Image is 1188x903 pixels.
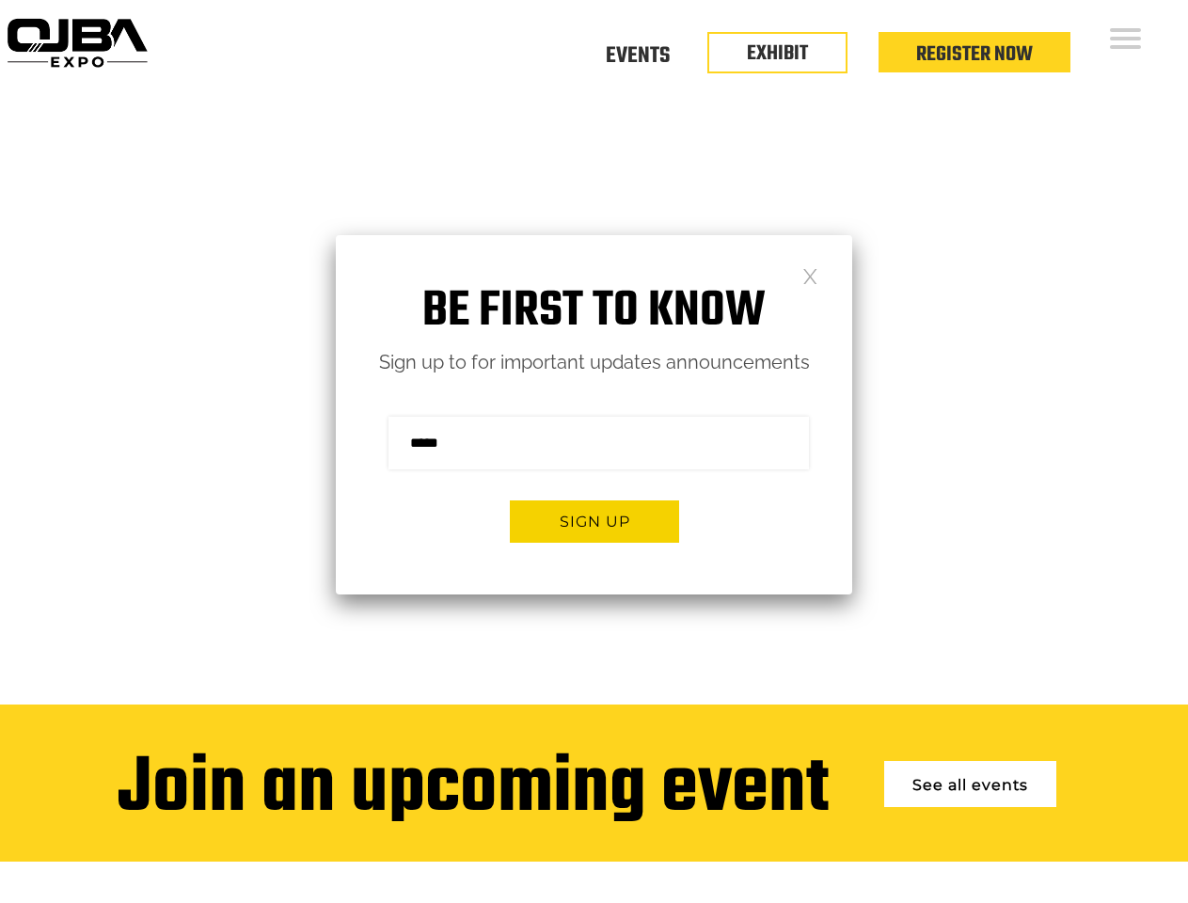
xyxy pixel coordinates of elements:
a: See all events [884,761,1056,807]
a: Register Now [916,39,1033,71]
button: Sign up [510,500,679,543]
h1: Be first to know [336,282,852,341]
a: Close [802,267,818,283]
a: EXHIBIT [747,38,808,70]
div: Join an upcoming event [118,747,829,833]
p: Sign up to for important updates announcements [336,346,852,379]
